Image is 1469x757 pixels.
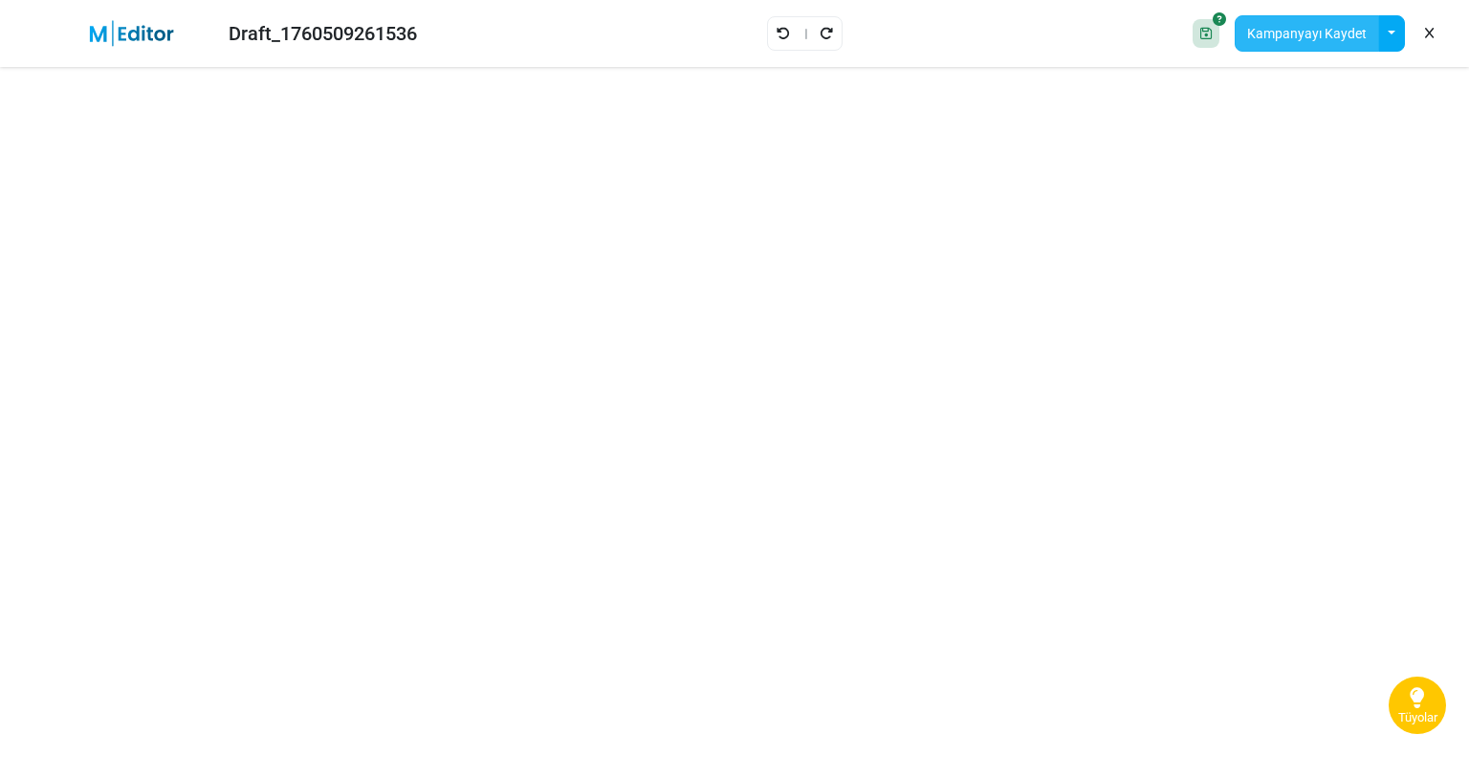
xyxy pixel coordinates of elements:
a: Geri Al [776,21,791,46]
i: SoftSave® is off [1213,12,1226,26]
button: Kampanyayı Kaydet [1235,15,1379,52]
div: Draft_1760509261536 [229,19,417,48]
a: Yeniden Uygula [819,21,834,46]
span: Tüyolar [1398,710,1437,725]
